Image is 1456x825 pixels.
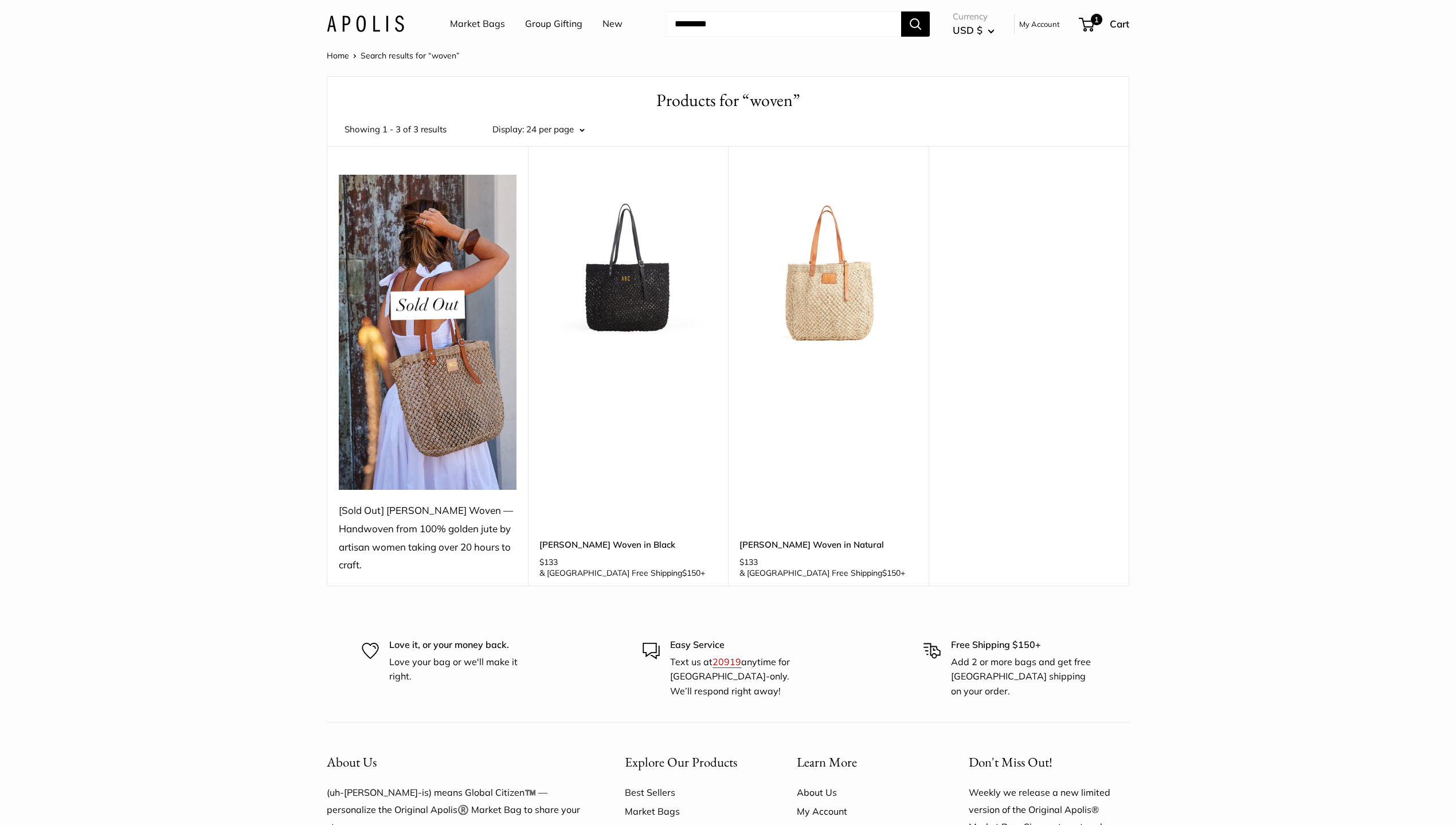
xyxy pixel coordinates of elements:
[327,751,585,773] button: About Us
[339,501,516,574] div: [Sold Out] [PERSON_NAME] Woven — Handwoven from 100% golden jute by artisan women taking over 20 ...
[953,9,995,25] span: Currency
[389,638,533,653] p: Love it, or your money back.
[602,15,623,33] a: New
[345,88,1111,113] h1: Products for “woven”
[327,15,404,32] img: Apolis
[797,802,929,820] a: My Account
[361,50,460,61] span: Search results for “woven”
[345,121,447,137] span: Showing 1 - 3 of 3 results
[739,175,917,352] a: Mercado Woven in NaturalMercado Woven in Natural
[682,568,700,578] span: $150
[525,15,582,33] a: Group Gifting
[713,656,741,667] a: 20919
[327,753,377,771] span: About Us
[526,121,585,137] button: 24 per page
[666,11,901,37] input: Search...
[625,802,757,820] a: Market Bags
[670,655,813,699] p: Text us at anytime for [GEOGRAPHIC_DATA]-only. We’ll respond right away!
[670,638,813,653] p: Easy Service
[625,753,737,771] span: Explore Our Products
[969,751,1129,773] p: Don't Miss Out!
[953,21,995,40] button: USD $
[339,175,516,490] img: [Sold Out] Mercado Woven — Handwoven from 100% golden jute by artisan women taking over 20 hours ...
[797,751,929,773] button: Learn More
[327,48,460,63] nav: Breadcrumb
[797,753,857,771] span: Learn More
[539,569,705,577] span: & [GEOGRAPHIC_DATA] Free Shipping +
[625,783,757,802] a: Best Sellers
[539,175,717,352] img: Mercado Woven in Black
[526,124,574,135] span: 24 per page
[1019,17,1060,31] a: My Account
[539,557,558,567] span: $133
[327,50,349,61] a: Home
[539,538,717,551] a: [PERSON_NAME] Woven in Black
[450,15,505,33] a: Market Bags
[1091,14,1102,25] span: 1
[901,11,930,37] button: Search
[953,24,983,36] span: USD $
[492,121,524,137] label: Display:
[882,568,901,578] span: $150
[739,569,905,577] span: & [GEOGRAPHIC_DATA] Free Shipping +
[625,751,757,773] button: Explore Our Products
[539,175,717,352] a: Mercado Woven in BlackMercado Woven in Black
[951,638,1094,653] p: Free Shipping $150+
[739,538,917,551] a: [PERSON_NAME] Woven in Natural
[389,655,533,684] p: Love your bag or we'll make it right.
[1080,15,1129,33] a: 1 Cart
[1110,18,1129,30] span: Cart
[951,655,1094,699] p: Add 2 or more bags and get free [GEOGRAPHIC_DATA] shipping on your order.
[739,557,758,567] span: $133
[739,175,917,352] img: Mercado Woven in Natural
[797,783,929,802] a: About Us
